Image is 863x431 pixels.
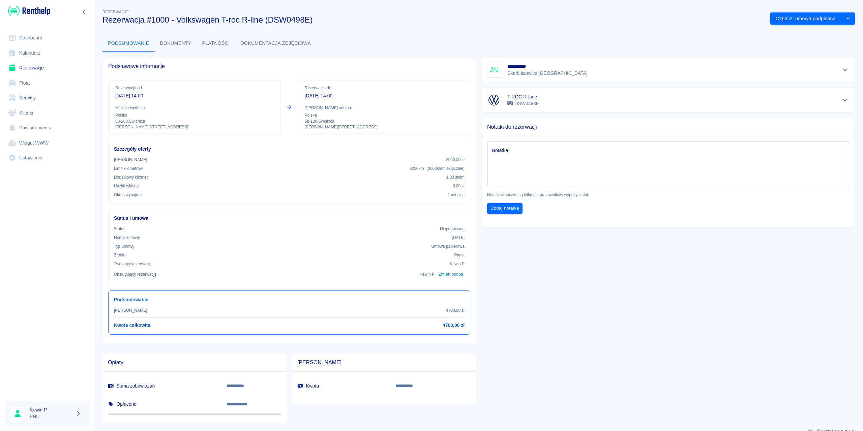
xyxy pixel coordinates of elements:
[440,226,465,232] p: Niepodpisana
[840,65,851,74] button: Pokaż szczegóły
[446,174,465,180] p: 1,00 zł /km
[30,413,73,420] p: PHU
[5,75,89,91] a: Flota
[114,322,150,329] h6: Kwota całkowita
[114,165,143,172] p: Limit kilometrów
[446,307,465,313] p: 4700,00 zł
[305,105,463,111] p: [PERSON_NAME] odbioru
[114,296,465,303] h6: Podsumowanie
[115,92,274,99] p: [DATE] 14:00
[115,124,274,130] p: [PERSON_NAME][STREET_ADDRESS]
[114,183,139,189] p: Udział własny
[5,45,89,61] a: Kalendarz
[486,62,502,78] div: JN
[108,359,281,366] span: Opłaty
[841,12,855,25] button: drop-down
[487,203,523,214] button: Dodaj notatkę
[448,192,465,198] p: 1 miesiąc
[102,10,129,14] span: Rezerwacje
[453,183,465,189] p: 0,00 zł
[5,120,89,135] a: Powiadomienia
[450,261,465,267] p: Kewin P
[410,165,465,172] p: 3000 km
[431,243,465,249] p: Umowa papierowa
[114,215,465,222] h6: Status i umowa
[297,382,385,389] h6: Kwota
[115,112,274,118] p: Polska
[5,5,50,17] a: Renthelp logo
[5,90,89,105] a: Serwisy
[197,35,235,52] button: Płatności
[5,135,89,151] a: Widget WWW
[305,92,463,99] p: [DATE] 14:00
[507,100,539,107] p: DSW0498E
[155,35,197,52] button: Dokumenty
[115,105,274,111] p: Miejsce wydania
[305,112,463,118] p: Polska
[305,124,463,130] p: [PERSON_NAME][STREET_ADDRESS]
[114,157,147,163] p: [PERSON_NAME]
[114,243,134,249] p: Typ umowy
[420,271,435,277] p: Kewin P
[5,105,89,121] a: Klienci
[5,60,89,75] a: Rezerwacje
[305,118,463,124] p: 58-100 , Świdnica
[443,322,465,329] h6: 4700,00 zł
[115,85,274,91] p: Rezerwacja od
[446,157,465,163] p: 2000,00 zł
[297,359,471,366] span: [PERSON_NAME]
[507,93,539,100] h6: T-ROC R-Line
[115,118,274,124] p: 58-100 , Świdnica
[114,235,140,241] p: Numer umowy
[30,406,73,413] h6: Kewin P
[108,401,216,407] h6: Opłacono
[114,261,151,267] p: Tworzący rezerwację
[452,235,465,241] p: [DATE]
[108,413,281,415] span: Pozostało 4700,00 zł do zapłaty
[114,307,147,313] p: [PERSON_NAME]
[487,124,849,130] span: Notatki do rezerwacji
[305,85,463,91] p: Rezerwacja do
[114,226,125,232] p: Status
[114,146,465,153] h6: Szczegóły oferty
[5,150,89,165] a: Ustawienia
[5,30,89,45] a: Dashboard
[114,174,149,180] p: Dodatkowy kilometr
[108,63,470,70] span: Podstawowe informacje
[114,252,125,258] p: Żrodło
[235,35,317,52] button: Dokumentacja zdjęciowa
[487,192,849,198] p: Notatki widoczne są tylko dla pracowników wypożyczalni.
[770,12,841,25] button: Oznacz: umowa podpisana
[840,95,851,105] button: Pokaż szczegóły
[79,8,89,17] button: Zwiń nawigację
[454,252,465,258] p: Panel
[108,382,216,389] h6: Suma zobowiązań
[114,271,157,277] p: Obsługujący rezerwację
[102,15,765,25] h3: Rezerwacja #1000 - Volkswagen T-roc R-line (DSW0498E)
[102,35,155,52] button: Podsumowanie
[114,192,142,198] p: Okres wynajmu
[487,93,501,107] img: Image
[426,166,465,171] span: ( 3000 km miesięcznie )
[437,270,465,279] button: Zmień osobę
[507,70,588,77] p: Skarbiszowice , [GEOGRAPHIC_DATA]
[8,5,50,17] img: Renthelp logo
